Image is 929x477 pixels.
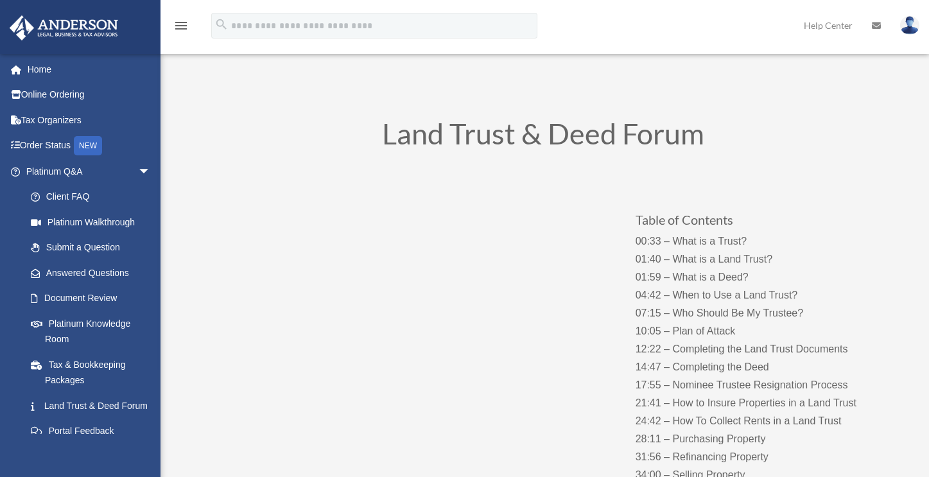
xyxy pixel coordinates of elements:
[18,419,170,444] a: Portal Feedback
[173,22,189,33] a: menu
[18,286,170,311] a: Document Review
[18,235,170,261] a: Submit a Question
[18,260,170,286] a: Answered Questions
[18,352,170,393] a: Tax & Bookkeeping Packages
[214,17,229,31] i: search
[9,82,170,108] a: Online Ordering
[18,393,164,419] a: Land Trust & Deed Forum
[18,209,170,235] a: Platinum Walkthrough
[173,18,189,33] i: menu
[196,119,890,155] h1: Land Trust & Deed Forum
[6,15,122,40] img: Anderson Advisors Platinum Portal
[18,184,170,210] a: Client FAQ
[900,16,919,35] img: User Pic
[138,159,164,185] span: arrow_drop_down
[636,213,889,232] h3: Table of Contents
[9,133,170,159] a: Order StatusNEW
[9,107,170,133] a: Tax Organizers
[9,56,170,82] a: Home
[18,311,170,352] a: Platinum Knowledge Room
[74,136,102,155] div: NEW
[9,159,170,184] a: Platinum Q&Aarrow_drop_down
